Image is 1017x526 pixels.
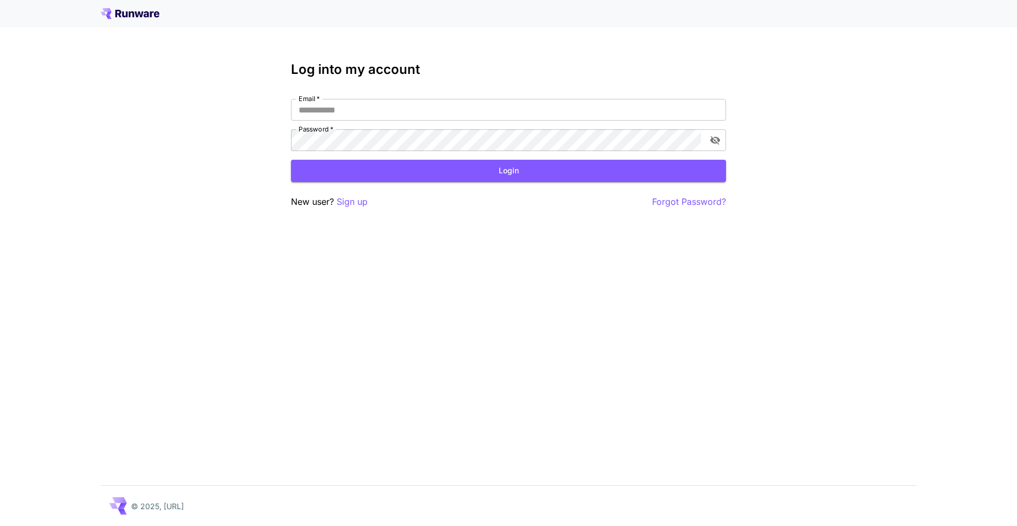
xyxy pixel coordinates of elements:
button: Sign up [337,195,368,209]
p: © 2025, [URL] [131,500,184,512]
label: Email [299,94,320,103]
button: Login [291,160,726,182]
h3: Log into my account [291,62,726,77]
button: Forgot Password? [652,195,726,209]
label: Password [299,124,333,134]
button: toggle password visibility [705,130,725,150]
p: New user? [291,195,368,209]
